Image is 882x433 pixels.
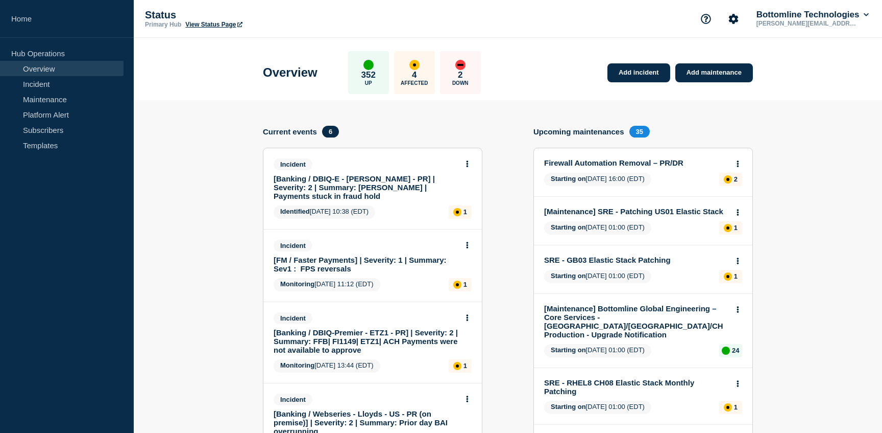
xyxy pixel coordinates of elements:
span: Starting on [551,175,586,183]
p: 1 [734,272,738,280]
p: 4 [412,70,416,80]
a: Firewall Automation Removal – PR/DR [544,158,728,167]
span: [DATE] 01:00 (EDT) [544,344,651,357]
span: [DATE] 11:12 (EDT) [274,278,380,291]
div: up [722,347,730,355]
span: Starting on [551,403,586,411]
a: [FM / Faster Payments] | Severity: 1 | Summary: Sev1 : FPS reversals [274,256,458,273]
span: [DATE] 01:00 (EDT) [544,221,651,235]
p: 24 [732,347,739,354]
span: Starting on [551,223,586,231]
h4: Current events [263,127,317,136]
p: 1 [463,362,467,370]
a: SRE - RHEL8 CH08 Elastic Stack Monthly Patching [544,378,728,396]
button: Account settings [723,8,744,30]
a: SRE - GB03 Elastic Stack Patching [544,256,728,264]
p: Primary Hub [145,21,181,28]
span: 35 [629,126,650,138]
div: affected [409,60,420,70]
span: Starting on [551,272,586,280]
button: Bottomline Technologies [754,10,871,20]
p: Status [145,9,349,21]
p: 352 [361,70,376,80]
p: Down [452,80,469,86]
span: Incident [274,158,312,170]
span: [DATE] 10:38 (EDT) [274,206,375,219]
p: 2 [734,175,738,183]
span: Incident [274,312,312,324]
div: affected [724,175,732,184]
span: Incident [274,240,312,252]
h4: Upcoming maintenances [533,127,624,136]
span: [DATE] 13:44 (EDT) [274,359,380,373]
span: [DATE] 01:00 (EDT) [544,401,651,414]
button: Support [695,8,717,30]
span: Starting on [551,346,586,354]
span: Incident [274,394,312,405]
p: 1 [734,403,738,411]
div: affected [724,403,732,412]
p: [PERSON_NAME][EMAIL_ADDRESS][PERSON_NAME][DOMAIN_NAME] [754,20,861,27]
div: up [363,60,374,70]
div: affected [453,208,461,216]
a: View Status Page [185,21,242,28]
span: Monitoring [280,280,314,288]
h1: Overview [263,65,317,80]
p: 1 [463,281,467,288]
a: Add incident [607,63,670,82]
span: 6 [322,126,339,138]
p: 2 [458,70,462,80]
p: 1 [734,224,738,232]
span: [DATE] 01:00 (EDT) [544,270,651,283]
p: 1 [463,208,467,216]
div: down [455,60,465,70]
span: Identified [280,208,310,215]
div: affected [453,362,461,370]
span: Monitoring [280,361,314,369]
div: affected [724,272,732,281]
a: Add maintenance [675,63,753,82]
a: [Maintenance] Bottomline Global Engineering – Core Services - [GEOGRAPHIC_DATA]/[GEOGRAPHIC_DATA]... [544,304,728,339]
a: [Maintenance] SRE - Patching US01 Elastic Stack [544,207,728,216]
div: affected [724,224,732,232]
div: affected [453,281,461,289]
span: [DATE] 16:00 (EDT) [544,173,651,186]
a: [Banking / DBIQ-E - [PERSON_NAME] - PR] | Severity: 2 | Summary: [PERSON_NAME] | Payments stuck i... [274,174,458,200]
a: [Banking / DBIQ-Premier - ETZ1 - PR] | Severity: 2 | Summary: FFB| FI1149| ETZ1| ACH Payments wer... [274,328,458,354]
p: Up [365,80,372,86]
p: Affected [401,80,428,86]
